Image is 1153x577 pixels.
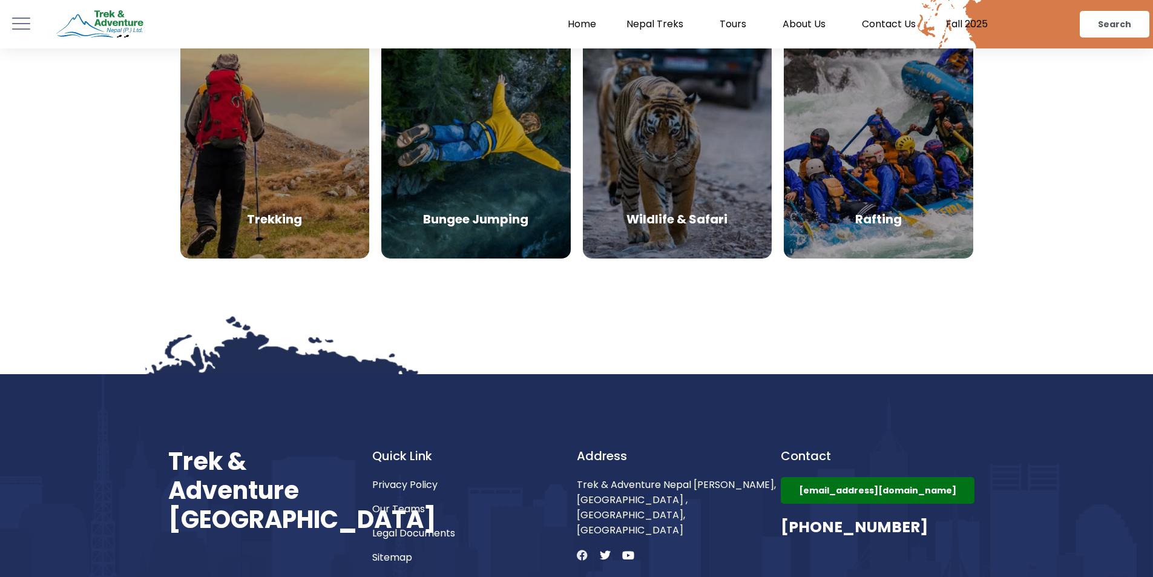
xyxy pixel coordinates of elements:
a: Tours [705,18,767,30]
span: Sitemap [372,550,412,565]
a: Fall 2025 [931,18,1003,30]
a: Sitemap [372,550,577,565]
a: Privacy Policy [372,477,577,492]
h1: Trek & Adventure [GEOGRAPHIC_DATA] [168,447,312,534]
h3: [PHONE_NUMBER] [781,516,985,539]
h4: Address [577,447,781,465]
nav: Menu [196,18,1004,30]
span: Legal Documents [372,526,455,541]
a: Home [553,18,611,30]
span: Privacy Policy [372,477,438,492]
h4: Quick Link [372,447,577,465]
h4: Contact [781,447,985,465]
a: Nepal Treks [611,18,705,30]
a: Contact Us [847,18,931,30]
span: [EMAIL_ADDRESS][DOMAIN_NAME] [799,486,956,495]
a: Legal Documents [372,526,577,541]
a: Our Teams [372,501,577,516]
span: Trek & Adventure Nepal [PERSON_NAME], [GEOGRAPHIC_DATA] ,[GEOGRAPHIC_DATA], [GEOGRAPHIC_DATA] [577,477,781,538]
span: Search [1098,20,1131,28]
a: Search [1080,11,1149,38]
img: Trek & Adventure Nepal [54,8,145,41]
a: [EMAIL_ADDRESS][DOMAIN_NAME] [781,477,974,504]
a: About Us [767,18,847,30]
span: Our Teams [372,501,425,516]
